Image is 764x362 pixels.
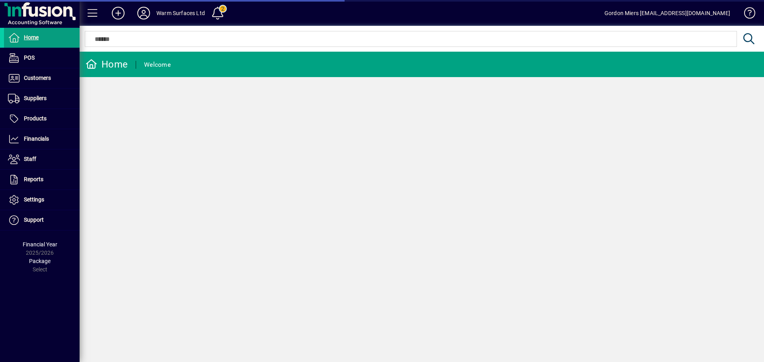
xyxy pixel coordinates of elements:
span: Home [24,34,39,41]
span: Reports [24,176,43,182]
span: Settings [24,196,44,203]
a: POS [4,48,80,68]
span: Products [24,115,47,122]
span: Customers [24,75,51,81]
span: Suppliers [24,95,47,101]
button: Add [105,6,131,20]
span: POS [24,54,35,61]
span: Financial Year [23,241,57,248]
a: Suppliers [4,89,80,108]
a: Staff [4,149,80,169]
span: Staff [24,156,36,162]
div: Welcome [144,58,171,71]
a: Products [4,109,80,129]
div: Home [86,58,128,71]
span: Financials [24,136,49,142]
span: Support [24,217,44,223]
span: Package [29,258,51,264]
a: Customers [4,68,80,88]
a: Knowledge Base [738,2,754,27]
a: Reports [4,170,80,190]
div: Gordon Miers [EMAIL_ADDRESS][DOMAIN_NAME] [604,7,730,19]
a: Financials [4,129,80,149]
button: Profile [131,6,156,20]
a: Settings [4,190,80,210]
div: Warm Surfaces Ltd [156,7,205,19]
a: Support [4,210,80,230]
